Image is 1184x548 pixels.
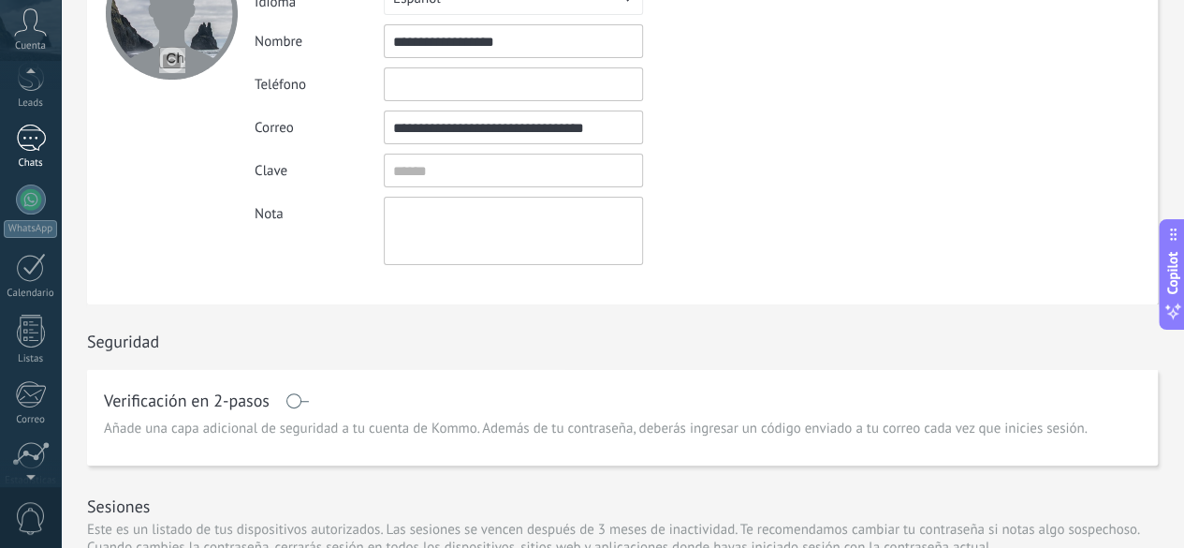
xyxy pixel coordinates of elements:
h1: Sesiones [87,496,150,517]
div: WhatsApp [4,220,57,238]
div: Nota [255,197,384,223]
h1: Verificación en 2-pasos [104,393,270,408]
div: Listas [4,353,58,365]
div: Chats [4,157,58,170]
div: Correo [255,119,384,137]
div: Correo [4,414,58,426]
h1: Seguridad [87,331,159,352]
div: Nombre [255,33,384,51]
span: Copilot [1163,251,1182,294]
span: Cuenta [15,40,46,52]
div: Clave [255,162,384,180]
span: Añade una capa adicional de seguridad a tu cuenta de Kommo. Además de tu contraseña, deberás ingr... [104,420,1088,438]
div: Leads [4,97,58,110]
div: Teléfono [255,76,384,94]
div: Calendario [4,288,58,300]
